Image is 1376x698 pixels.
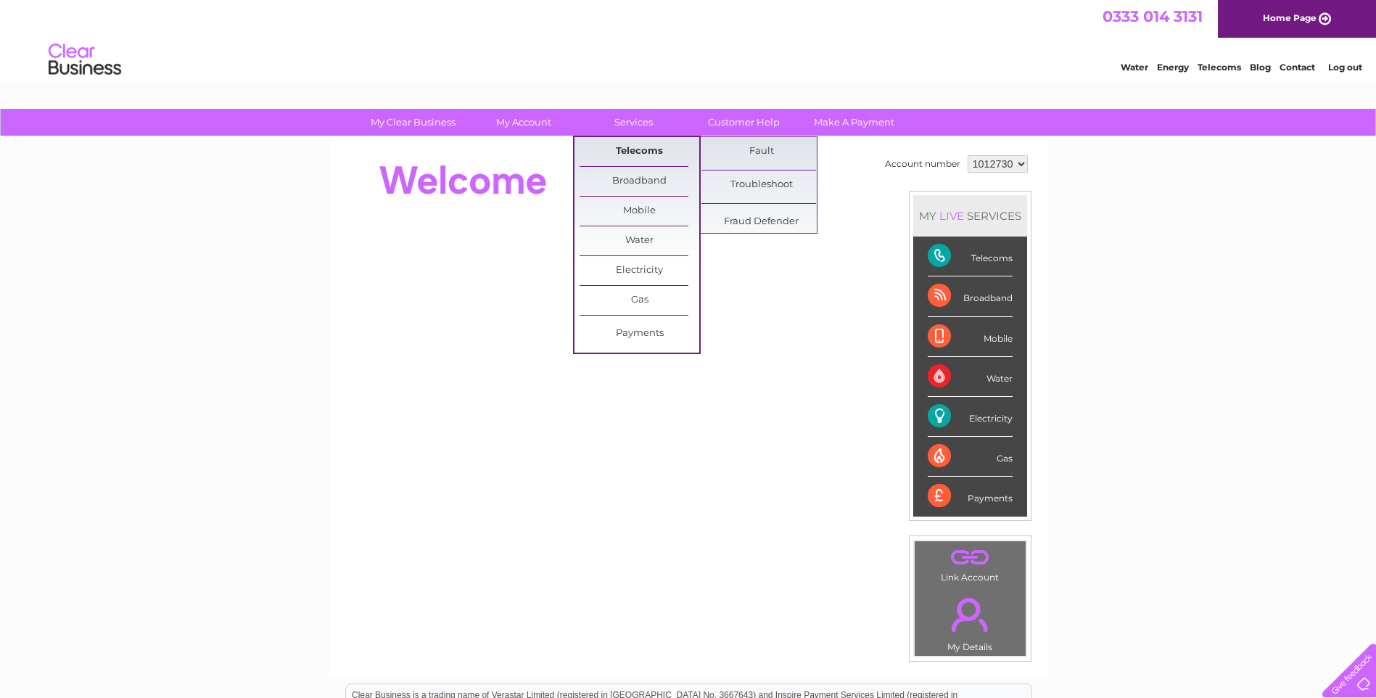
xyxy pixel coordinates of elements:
[580,286,699,315] a: Gas
[918,589,1022,640] a: .
[580,197,699,226] a: Mobile
[353,109,473,136] a: My Clear Business
[1103,7,1203,25] a: 0333 014 3131
[928,237,1013,276] div: Telecoms
[913,195,1027,237] div: MY SERVICES
[580,256,699,285] a: Electricity
[928,397,1013,437] div: Electricity
[936,209,967,223] div: LIVE
[1121,62,1148,73] a: Water
[580,226,699,255] a: Water
[580,137,699,166] a: Telecoms
[794,109,914,136] a: Make A Payment
[574,109,693,136] a: Services
[918,545,1022,570] a: .
[914,586,1026,657] td: My Details
[701,137,821,166] a: Fault
[881,152,964,176] td: Account number
[928,276,1013,316] div: Broadband
[1157,62,1189,73] a: Energy
[914,541,1026,586] td: Link Account
[928,317,1013,357] div: Mobile
[1328,62,1362,73] a: Log out
[580,319,699,348] a: Payments
[464,109,583,136] a: My Account
[684,109,804,136] a: Customer Help
[580,167,699,196] a: Broadband
[1280,62,1315,73] a: Contact
[48,38,122,82] img: logo.png
[928,477,1013,516] div: Payments
[928,437,1013,477] div: Gas
[701,208,821,237] a: Fraud Defender
[346,8,1031,70] div: Clear Business is a trading name of Verastar Limited (registered in [GEOGRAPHIC_DATA] No. 3667643...
[1198,62,1241,73] a: Telecoms
[701,171,821,200] a: Troubleshoot
[928,357,1013,397] div: Water
[1250,62,1271,73] a: Blog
